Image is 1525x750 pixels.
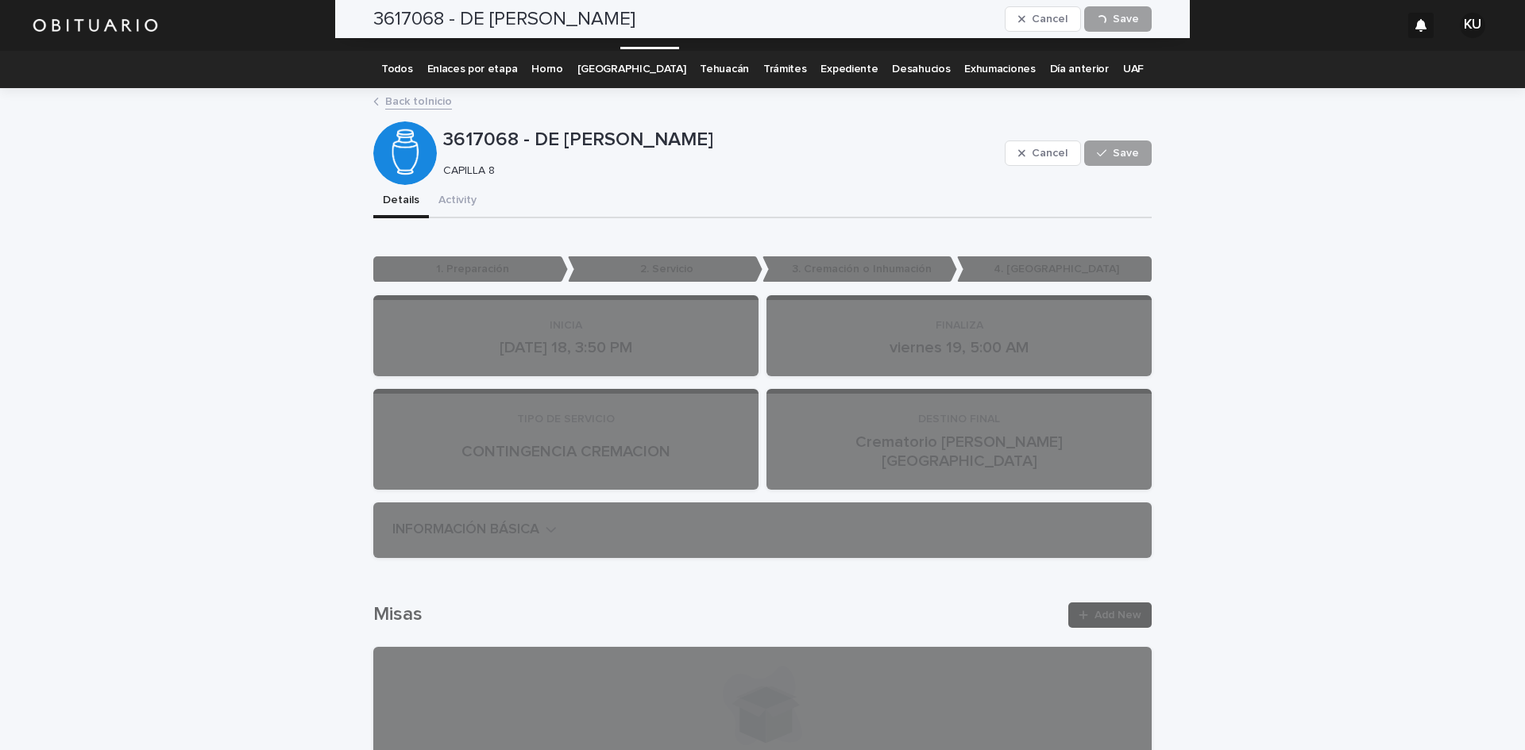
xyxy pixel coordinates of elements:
p: CAPILLA 8 [443,164,992,178]
a: [GEOGRAPHIC_DATA] [577,51,686,88]
p: 3617068 - DE [PERSON_NAME] [443,129,998,152]
a: Back toInicio [385,91,452,110]
div: KU [1460,13,1485,38]
span: Cancel [1032,148,1067,159]
a: Exhumaciones [964,51,1035,88]
button: Save [1084,140,1152,166]
a: Trámites [763,51,807,88]
a: Enlaces por etapa [427,51,518,88]
button: Details [373,185,429,218]
span: Save [1113,148,1139,159]
a: UAF [1123,51,1144,88]
a: Tehuacán [700,51,749,88]
a: Horno [531,51,562,88]
button: Cancel [1005,140,1081,166]
a: Expediente [820,51,878,88]
img: HUM7g2VNRLqGMmR9WVqf [32,10,159,41]
a: Día anterior [1050,51,1109,88]
button: Activity [429,185,486,218]
a: Desahucios [892,51,950,88]
a: Todos [381,51,412,88]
